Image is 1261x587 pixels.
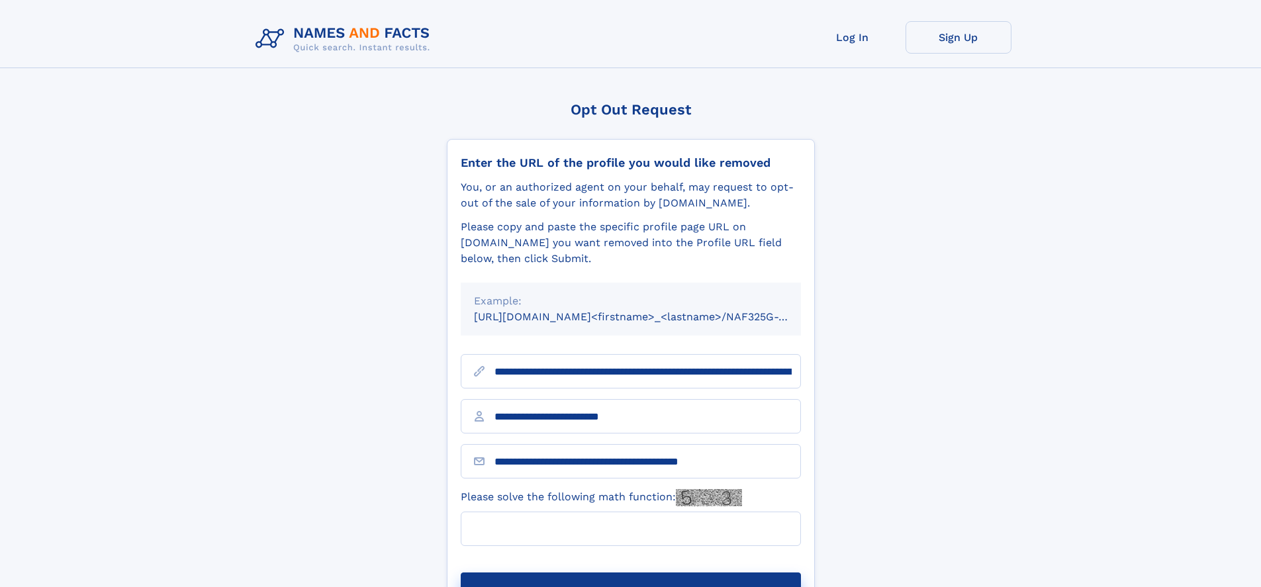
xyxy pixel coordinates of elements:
label: Please solve the following math function: [461,489,742,506]
div: Example: [474,293,788,309]
div: Enter the URL of the profile you would like removed [461,156,801,170]
a: Log In [800,21,906,54]
div: You, or an authorized agent on your behalf, may request to opt-out of the sale of your informatio... [461,179,801,211]
small: [URL][DOMAIN_NAME]<firstname>_<lastname>/NAF325G-xxxxxxxx [474,310,826,323]
a: Sign Up [906,21,1011,54]
div: Please copy and paste the specific profile page URL on [DOMAIN_NAME] you want removed into the Pr... [461,219,801,267]
img: Logo Names and Facts [250,21,441,57]
div: Opt Out Request [447,101,815,118]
